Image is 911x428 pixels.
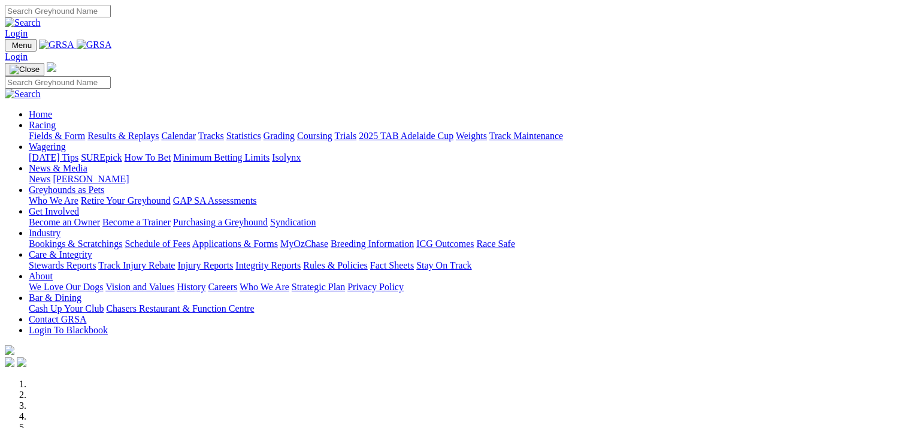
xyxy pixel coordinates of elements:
button: Toggle navigation [5,63,44,76]
a: News & Media [29,163,87,173]
a: Privacy Policy [347,282,404,292]
a: GAP SA Assessments [173,195,257,206]
a: How To Bet [125,152,171,162]
a: Integrity Reports [235,260,301,270]
a: Track Maintenance [489,131,563,141]
a: Contact GRSA [29,314,86,324]
a: News [29,174,50,184]
a: Greyhounds as Pets [29,185,104,195]
a: Rules & Policies [303,260,368,270]
div: Bar & Dining [29,303,906,314]
a: MyOzChase [280,239,328,249]
a: Statistics [226,131,261,141]
a: About [29,271,53,281]
a: We Love Our Dogs [29,282,103,292]
a: Strategic Plan [292,282,345,292]
img: GRSA [77,40,112,50]
img: logo-grsa-white.png [5,345,14,355]
button: Toggle navigation [5,39,37,52]
div: News & Media [29,174,906,185]
a: Tracks [198,131,224,141]
a: Bookings & Scratchings [29,239,122,249]
a: [PERSON_NAME] [53,174,129,184]
a: Racing [29,120,56,130]
a: Login To Blackbook [29,325,108,335]
a: Applications & Forms [192,239,278,249]
a: Get Involved [29,206,79,216]
div: About [29,282,906,293]
a: Trials [334,131,356,141]
a: Bar & Dining [29,293,81,303]
a: Breeding Information [331,239,414,249]
a: Purchasing a Greyhound [173,217,268,227]
div: Wagering [29,152,906,163]
img: facebook.svg [5,357,14,367]
div: Greyhounds as Pets [29,195,906,206]
a: SUREpick [81,152,122,162]
img: Search [5,17,41,28]
img: twitter.svg [17,357,26,367]
a: Wagering [29,141,66,152]
a: Injury Reports [177,260,233,270]
a: Cash Up Your Club [29,303,104,314]
a: Fact Sheets [370,260,414,270]
a: Who We Are [240,282,289,292]
a: Careers [208,282,237,292]
img: Close [10,65,40,74]
a: Become a Trainer [102,217,171,227]
a: Industry [29,228,60,238]
a: Care & Integrity [29,249,92,260]
a: Track Injury Rebate [98,260,175,270]
a: Login [5,52,28,62]
a: Schedule of Fees [125,239,190,249]
img: Search [5,89,41,100]
a: Become an Owner [29,217,100,227]
a: Stewards Reports [29,260,96,270]
a: Syndication [270,217,316,227]
a: Grading [264,131,295,141]
a: Fields & Form [29,131,85,141]
a: ICG Outcomes [416,239,474,249]
a: Who We Are [29,195,78,206]
img: GRSA [39,40,74,50]
div: Industry [29,239,906,249]
a: Home [29,109,52,119]
a: Minimum Betting Limits [173,152,270,162]
a: Login [5,28,28,38]
a: [DATE] Tips [29,152,78,162]
a: Weights [456,131,487,141]
div: Care & Integrity [29,260,906,271]
input: Search [5,5,111,17]
a: 2025 TAB Adelaide Cup [359,131,453,141]
div: Get Involved [29,217,906,228]
a: Coursing [297,131,332,141]
input: Search [5,76,111,89]
a: Calendar [161,131,196,141]
img: logo-grsa-white.png [47,62,56,72]
a: Results & Replays [87,131,159,141]
a: Retire Your Greyhound [81,195,171,206]
a: Chasers Restaurant & Function Centre [106,303,254,314]
a: Stay On Track [416,260,471,270]
a: Race Safe [476,239,514,249]
span: Menu [12,41,32,50]
a: Isolynx [272,152,301,162]
a: Vision and Values [105,282,174,292]
div: Racing [29,131,906,141]
a: History [177,282,205,292]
